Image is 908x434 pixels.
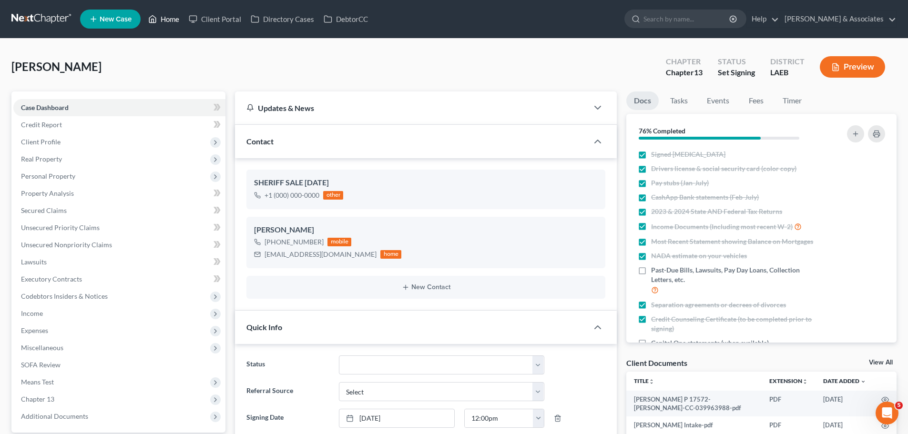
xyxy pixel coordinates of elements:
[13,253,225,271] a: Lawsuits
[639,127,685,135] strong: 76% Completed
[802,379,808,384] i: unfold_more
[651,314,821,333] span: Credit Counseling Certificate (to be completed prior to signing)
[895,402,903,409] span: 5
[13,116,225,133] a: Credit Report
[21,138,61,146] span: Client Profile
[860,379,866,384] i: expand_more
[21,412,88,420] span: Additional Documents
[246,103,577,113] div: Updates & News
[626,416,762,434] td: [PERSON_NAME] Intake-pdf
[13,356,225,373] a: SOFA Review
[663,91,695,110] a: Tasks
[21,326,48,334] span: Expenses
[816,416,874,434] td: [DATE]
[651,150,725,159] span: Signed [MEDICAL_DATA]
[21,189,74,197] span: Property Analysis
[380,250,401,259] div: home
[100,16,132,23] span: New Case
[651,300,786,310] span: Separation agreements or decrees of divorces
[651,207,782,216] span: 2023 & 2024 State AND Federal Tax Returns
[21,343,63,352] span: Miscellaneous
[643,10,731,28] input: Search by name...
[254,224,598,236] div: [PERSON_NAME]
[246,323,282,332] span: Quick Info
[339,409,454,427] a: [DATE]
[651,164,796,173] span: Drivers license & social security card (color copy)
[699,91,737,110] a: Events
[651,222,793,232] span: Income Documents (Including most recent W-2)
[626,358,687,368] div: Client Documents
[21,292,108,300] span: Codebtors Insiders & Notices
[327,238,351,246] div: mobile
[634,377,654,384] a: Titleunfold_more
[21,121,62,129] span: Credit Report
[13,219,225,236] a: Unsecured Priority Claims
[265,250,377,259] div: [EMAIL_ADDRESS][DOMAIN_NAME]
[21,103,69,111] span: Case Dashboard
[666,56,703,67] div: Chapter
[21,361,61,369] span: SOFA Review
[626,91,659,110] a: Docs
[651,251,747,261] span: NADA estimate on your vehicles
[465,409,533,427] input: -- : --
[323,191,343,200] div: other
[718,67,755,78] div: Set Signing
[13,202,225,219] a: Secured Claims
[21,275,82,283] span: Executory Contracts
[254,283,598,291] button: New Contact
[13,99,225,116] a: Case Dashboard
[651,237,813,246] span: Most Recent Statement showing Balance on Mortgages
[626,391,762,417] td: [PERSON_NAME] P 17572-[PERSON_NAME]-CC-039963988-pdf
[143,10,184,28] a: Home
[762,391,816,417] td: PDF
[747,10,779,28] a: Help
[242,382,334,401] label: Referral Source
[21,155,62,163] span: Real Property
[21,206,67,214] span: Secured Claims
[13,271,225,288] a: Executory Contracts
[651,178,709,188] span: Pay stubs (Jan-July)
[246,10,319,28] a: Directory Cases
[21,172,75,180] span: Personal Property
[816,391,874,417] td: [DATE]
[769,377,808,384] a: Extensionunfold_more
[770,56,805,67] div: District
[718,56,755,67] div: Status
[11,60,102,73] span: [PERSON_NAME]
[780,10,896,28] a: [PERSON_NAME] & Associates
[21,309,43,317] span: Income
[242,355,334,374] label: Status
[265,191,319,200] div: +1 (000) 000-0000
[869,359,893,366] a: View All
[820,56,885,78] button: Preview
[741,91,771,110] a: Fees
[775,91,809,110] a: Timer
[13,185,225,202] a: Property Analysis
[651,338,769,348] span: Capital One statements (when available)
[876,402,898,424] iframe: Intercom live chat
[13,236,225,253] a: Unsecured Nonpriority Claims
[21,223,100,232] span: Unsecured Priority Claims
[21,395,54,403] span: Chapter 13
[823,377,866,384] a: Date Added expand_more
[242,409,334,428] label: Signing Date
[666,67,703,78] div: Chapter
[21,241,112,249] span: Unsecured Nonpriority Claims
[651,265,821,284] span: Past-Due Bills, Lawsuits, Pay Day Loans, Collection Letters, etc.
[254,177,598,189] div: SHERIFF SALE [DATE]
[246,137,274,146] span: Contact
[651,192,759,202] span: CashApp Bank statements (Feb-July)
[319,10,373,28] a: DebtorCC
[265,237,324,247] div: [PHONE_NUMBER]
[770,67,805,78] div: LAEB
[694,68,703,77] span: 13
[21,258,47,266] span: Lawsuits
[762,416,816,434] td: PDF
[184,10,246,28] a: Client Portal
[649,379,654,384] i: unfold_more
[21,378,54,386] span: Means Test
